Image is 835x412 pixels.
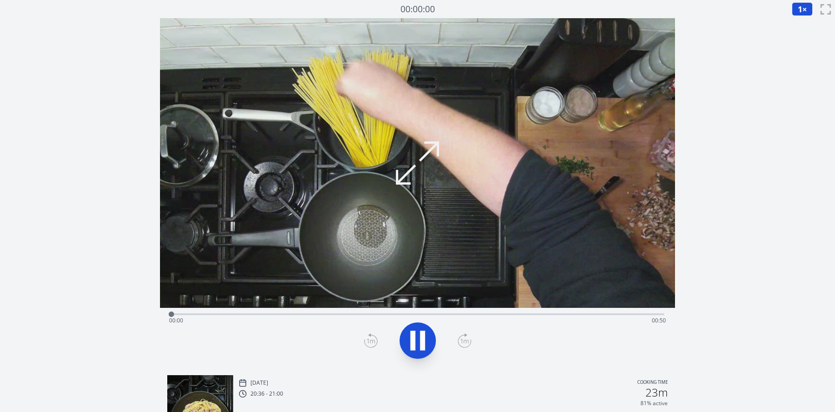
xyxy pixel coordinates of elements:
[400,3,435,16] a: 00:00:00
[792,2,813,16] button: 1×
[652,317,666,324] span: 00:50
[640,400,668,407] p: 81% active
[250,390,283,397] p: 20:36 - 21:00
[250,379,268,387] p: [DATE]
[637,379,668,387] p: Cooking time
[645,387,668,398] h2: 23m
[798,4,802,15] span: 1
